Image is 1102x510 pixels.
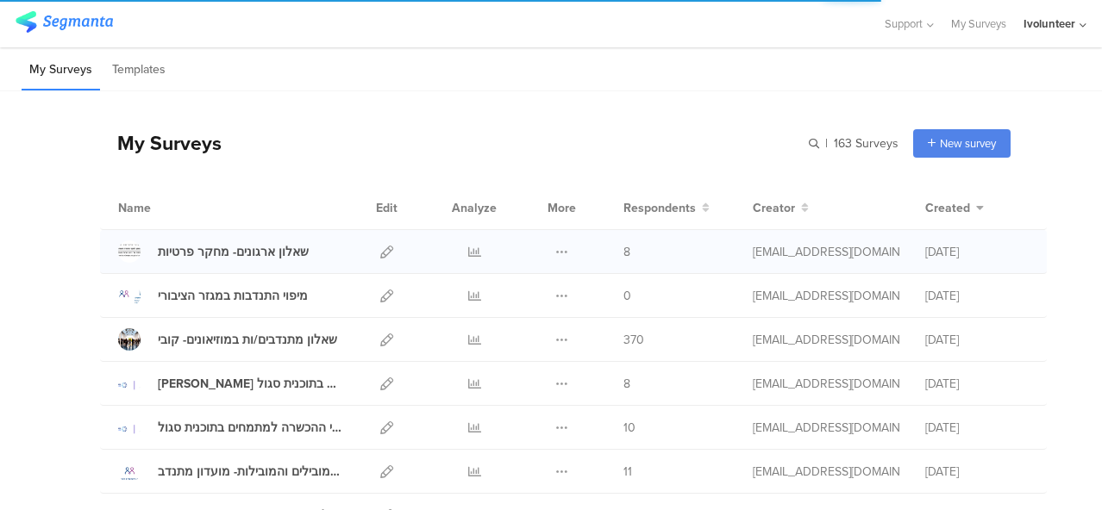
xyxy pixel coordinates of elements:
[118,460,342,482] a: שאלון לפני ההכשרה למובילים והמובילות- מועדון מתנדב
[104,50,173,90] li: Templates
[885,16,923,32] span: Support
[925,375,1029,393] div: [DATE]
[753,463,899,481] div: lioraa@ivolunteer.org.il
[158,331,337,349] div: שאלון מתנדבים/ות במוזיאונים- קובי
[925,331,1029,349] div: [DATE]
[623,243,630,261] span: 8
[158,287,308,305] div: מיפוי התנדבות במגזר הציבורי
[543,186,580,229] div: More
[834,134,899,152] span: 163 Surveys
[100,128,222,158] div: My Surveys
[753,375,899,393] div: lioraa@ivolunteer.org.il
[623,199,696,217] span: Respondents
[753,199,795,217] span: Creator
[623,463,632,481] span: 11
[940,135,996,152] span: New survey
[823,134,830,152] span: |
[22,50,100,90] li: My Surveys
[925,199,970,217] span: Created
[118,328,337,351] a: שאלון מתנדבים/ות במוזיאונים- קובי
[118,199,222,217] div: Name
[158,419,342,437] div: שאלון אחרי ההכשרה למתמחים בתוכנית סגול
[623,199,710,217] button: Respondents
[753,331,899,349] div: lioraa@ivolunteer.org.il
[158,463,342,481] div: שאלון לפני ההכשרה למובילים והמובילות- מועדון מתנדב
[753,199,809,217] button: Creator
[118,416,342,438] a: שאלון אחרי ההכשרה למתמחים בתוכנית סגול
[925,199,984,217] button: Created
[448,186,500,229] div: Analyze
[623,419,636,437] span: 10
[158,243,309,261] div: שאלון ארגונים- מחקר פרטיות
[925,419,1029,437] div: [DATE]
[623,375,630,393] span: 8
[753,243,899,261] div: lioraa@ivolunteer.org.il
[1024,16,1075,32] div: Ivolunteer
[368,186,405,229] div: Edit
[753,419,899,437] div: lioraa@ivolunteer.org.il
[16,11,113,33] img: segmanta logo
[925,463,1029,481] div: [DATE]
[118,372,342,395] a: [PERSON_NAME] למנהלים/ות בתוכנית סגול
[925,243,1029,261] div: [DATE]
[118,284,308,307] a: מיפוי התנדבות במגזר הציבורי
[623,331,644,349] span: 370
[623,287,631,305] span: 0
[753,287,899,305] div: lioraa@ivolunteer.org.il
[118,240,309,263] a: שאלון ארגונים- מחקר פרטיות
[925,287,1029,305] div: [DATE]
[158,375,342,393] div: שאלון למנהלים/ות בתוכנית סגול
